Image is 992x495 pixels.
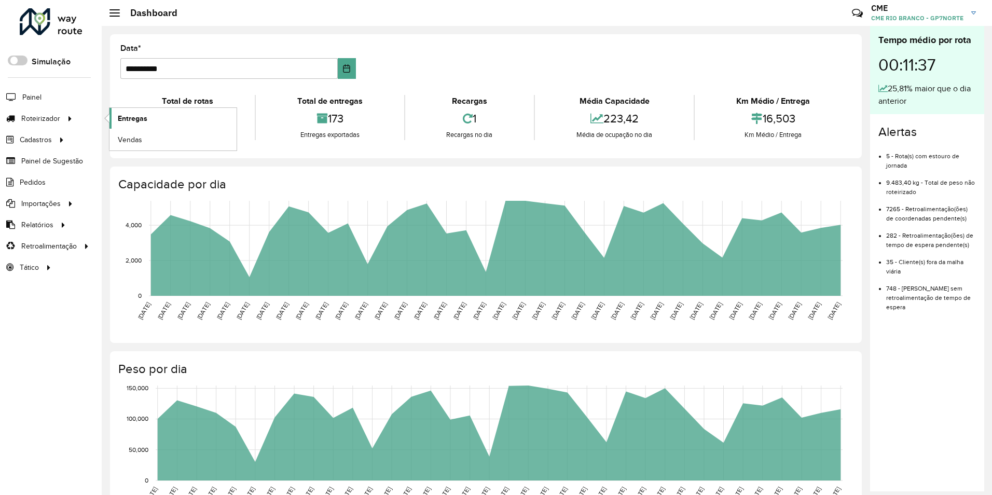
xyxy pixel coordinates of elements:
[538,130,691,140] div: Média de ocupação no dia
[538,107,691,130] div: 223,42
[408,130,532,140] div: Recargas no dia
[118,134,142,145] span: Vendas
[878,33,976,47] div: Tempo médio por rota
[145,477,148,484] text: 0
[215,301,230,321] text: [DATE]
[258,95,402,107] div: Total de entregas
[688,301,704,321] text: [DATE]
[697,130,849,140] div: Km Médio / Entrega
[886,250,976,276] li: 35 - Cliente(s) fora da malha viária
[353,301,368,321] text: [DATE]
[109,129,237,150] a: Vendas
[338,58,356,79] button: Choose Date
[126,257,142,264] text: 2,000
[32,56,71,68] label: Simulação
[878,82,976,107] div: 25,81% maior que o dia anterior
[708,301,723,321] text: [DATE]
[807,301,822,321] text: [DATE]
[629,301,644,321] text: [DATE]
[176,301,191,321] text: [DATE]
[767,301,782,321] text: [DATE]
[373,301,388,321] text: [DATE]
[127,416,148,422] text: 100,000
[294,301,309,321] text: [DATE]
[531,301,546,321] text: [DATE]
[258,107,402,130] div: 173
[126,222,142,228] text: 4,000
[314,301,329,321] text: [DATE]
[697,107,849,130] div: 16,503
[550,301,566,321] text: [DATE]
[432,301,447,321] text: [DATE]
[871,13,963,23] span: CME RIO BRANCO - GP7NORTE
[20,262,39,273] span: Tático
[109,108,237,129] a: Entregas
[120,42,141,54] label: Data
[21,156,83,167] span: Painel de Sugestão
[511,301,526,321] text: [DATE]
[136,301,151,321] text: [DATE]
[20,177,46,188] span: Pedidos
[610,301,625,321] text: [DATE]
[491,301,506,321] text: [DATE]
[748,301,763,321] text: [DATE]
[118,113,147,124] span: Entregas
[649,301,664,321] text: [DATE]
[129,446,148,453] text: 50,000
[826,301,842,321] text: [DATE]
[472,301,487,321] text: [DATE]
[787,301,802,321] text: [DATE]
[118,362,851,377] h4: Peso por dia
[886,144,976,170] li: 5 - Rota(s) com estouro de jornada
[878,125,976,140] h4: Alertas
[570,301,585,321] text: [DATE]
[156,301,171,321] text: [DATE]
[21,198,61,209] span: Importações
[196,301,211,321] text: [DATE]
[123,95,252,107] div: Total de rotas
[120,7,177,19] h2: Dashboard
[274,301,290,321] text: [DATE]
[669,301,684,321] text: [DATE]
[255,301,270,321] text: [DATE]
[886,170,976,197] li: 9.483,40 kg - Total de peso não roteirizado
[20,134,52,145] span: Cadastros
[538,95,691,107] div: Média Capacidade
[235,301,250,321] text: [DATE]
[452,301,467,321] text: [DATE]
[728,3,836,31] div: Críticas? Dúvidas? Elogios? Sugestões? Entre em contato conosco!
[22,92,42,103] span: Painel
[118,177,851,192] h4: Capacidade por dia
[127,385,148,392] text: 150,000
[258,130,402,140] div: Entregas exportadas
[590,301,605,321] text: [DATE]
[21,241,77,252] span: Retroalimentação
[886,276,976,312] li: 748 - [PERSON_NAME] sem retroalimentação de tempo de espera
[886,197,976,223] li: 7265 - Retroalimentação(ões) de coordenadas pendente(s)
[408,95,532,107] div: Recargas
[21,219,53,230] span: Relatórios
[878,47,976,82] div: 00:11:37
[334,301,349,321] text: [DATE]
[846,2,869,24] a: Contato Rápido
[871,3,963,13] h3: CME
[21,113,60,124] span: Roteirizador
[886,223,976,250] li: 282 - Retroalimentação(ões) de tempo de espera pendente(s)
[393,301,408,321] text: [DATE]
[728,301,743,321] text: [DATE]
[697,95,849,107] div: Km Médio / Entrega
[138,292,142,299] text: 0
[412,301,428,321] text: [DATE]
[408,107,532,130] div: 1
